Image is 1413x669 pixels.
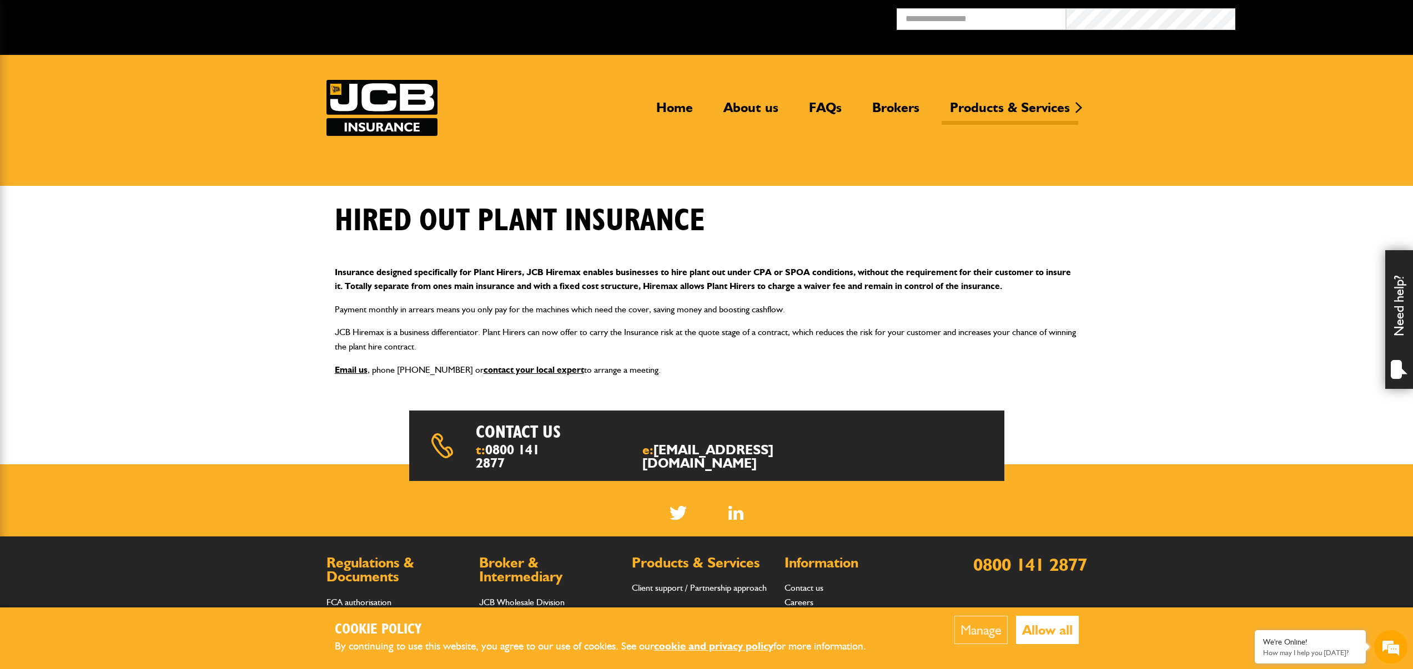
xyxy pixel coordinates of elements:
p: , phone [PHONE_NUMBER] or to arrange a meeting. [335,363,1079,377]
p: Insurance designed specifically for Plant Hirers, JCB Hiremax enables businesses to hire plant ou... [335,265,1079,293]
div: We're Online! [1263,637,1357,647]
p: How may I help you today? [1263,648,1357,657]
button: Allow all [1016,616,1079,644]
span: t: [476,443,549,470]
a: LinkedIn [728,506,743,520]
span: e: [642,443,829,470]
img: Linked In [728,506,743,520]
a: Brokers [864,99,928,125]
h2: Cookie Policy [335,621,884,638]
h2: Contact us [476,422,736,443]
button: Broker Login [1235,8,1405,26]
a: FAQs [801,99,850,125]
a: JCB Wholesale Division [479,597,565,607]
button: Manage [954,616,1008,644]
a: JCB Insurance Services [326,80,438,136]
h2: Broker & Intermediary [479,556,621,584]
a: Careers [785,597,813,607]
h1: Hired out plant insurance [335,202,705,240]
img: Twitter [670,506,687,520]
p: By continuing to use this website, you agree to our use of cookies. See our for more information. [335,638,884,655]
div: Need help? [1385,250,1413,389]
a: 0800 141 2877 [973,554,1087,575]
a: FCA authorisation [326,597,391,607]
a: contact your local expert [484,364,584,375]
a: 0800 141 2877 [476,442,540,471]
h2: Regulations & Documents [326,556,468,584]
a: [EMAIL_ADDRESS][DOMAIN_NAME] [642,442,773,471]
a: Products & Services [942,99,1078,125]
h2: Products & Services [632,556,773,570]
a: Email us [335,364,368,375]
img: JCB Insurance Services logo [326,80,438,136]
a: Contact us [785,582,823,593]
h2: Information [785,556,926,570]
p: JCB Hiremax is a business differentiator. Plant Hirers can now offer to carry the Insurance risk ... [335,325,1079,353]
a: About us [715,99,787,125]
a: cookie and privacy policy [654,640,773,652]
p: Payment monthly in arrears means you only pay for the machines which need the cover, saving money... [335,302,1079,317]
a: Home [648,99,701,125]
a: Client support / Partnership approach [632,582,767,593]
